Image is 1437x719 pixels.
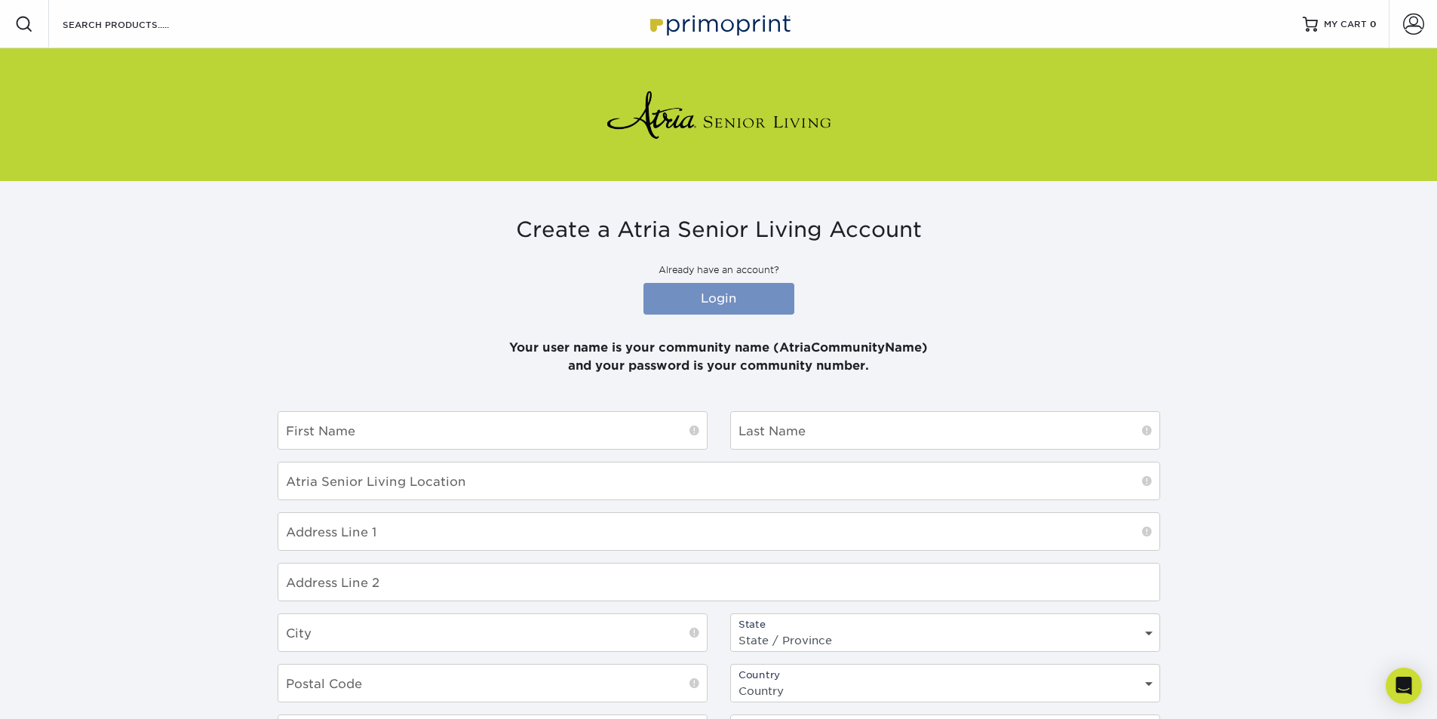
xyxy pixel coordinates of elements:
div: Open Intercom Messenger [1386,668,1422,704]
h3: Create a Atria Senior Living Account [278,217,1160,243]
p: Already have an account? [278,263,1160,277]
img: Atria Senior Living [606,84,832,145]
span: MY CART [1324,18,1367,31]
span: 0 [1370,19,1377,29]
p: Your user name is your community name (AtriaCommunityName) and your password is your community nu... [278,321,1160,375]
a: Login [643,283,794,315]
input: SEARCH PRODUCTS..... [61,15,208,33]
img: Primoprint [643,8,794,40]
